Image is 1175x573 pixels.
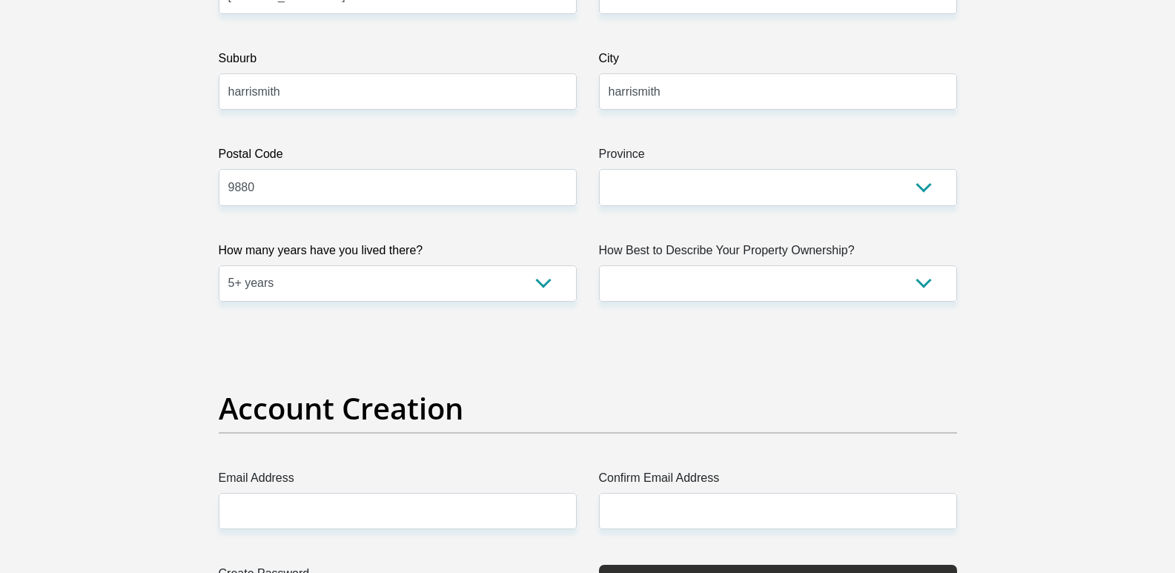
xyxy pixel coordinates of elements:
[599,169,957,205] select: Please Select a Province
[219,145,577,169] label: Postal Code
[599,469,957,493] label: Confirm Email Address
[599,50,957,73] label: City
[219,493,577,529] input: Email Address
[599,265,957,302] select: Please select a value
[219,265,577,302] select: Please select a value
[219,242,577,265] label: How many years have you lived there?
[219,50,577,73] label: Suburb
[219,169,577,205] input: Postal Code
[599,493,957,529] input: Confirm Email Address
[599,73,957,110] input: City
[599,145,957,169] label: Province
[219,469,577,493] label: Email Address
[599,242,957,265] label: How Best to Describe Your Property Ownership?
[219,391,957,426] h2: Account Creation
[219,73,577,110] input: Suburb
